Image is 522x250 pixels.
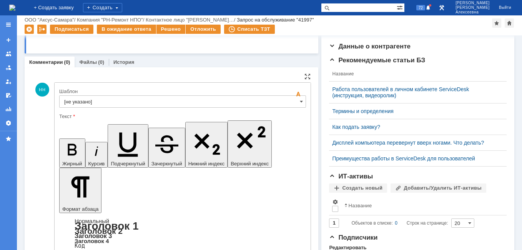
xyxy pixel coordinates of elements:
[456,5,490,10] span: [PERSON_NAME]
[294,90,303,99] span: Скрыть панель инструментов
[351,220,392,226] span: Объектов в списке:
[188,161,225,167] span: Нижний индекс
[231,161,269,167] span: Верхний индекс
[437,3,446,12] a: Перейти в интерфейс администратора
[341,196,500,215] th: Название
[77,17,146,23] div: /
[75,232,112,239] a: Заголовок 3
[98,59,104,65] div: (0)
[2,62,15,74] a: Заявки в моей ответственности
[304,73,311,80] div: На всю страницу
[59,89,304,94] div: Шаблон
[329,234,377,241] span: Подписчики
[59,218,306,248] div: Формат абзаца
[59,114,304,119] div: Текст
[2,48,15,60] a: Заявки на командах
[37,25,47,34] div: Работа с массовостью
[25,17,77,23] div: /
[146,17,237,23] div: /
[75,238,109,244] a: Заголовок 4
[351,218,448,228] i: Строк на странице:
[88,161,105,167] span: Курсив
[329,57,425,64] span: Рекомендуемые статьи БЗ
[332,86,497,98] a: Работа пользователей в личном кабинете ServiceDesk (инструкция, видеоролик)
[81,25,186,31] a: [URL][DOMAIN_NAME][MEDICAL_DATA]
[9,5,15,11] a: Перейти на домашнюю страницу
[87,43,192,49] a: [URL][DOMAIN_NAME][MEDICAL_DATA]
[64,59,70,65] div: (0)
[2,103,15,115] a: Отчеты
[29,59,63,65] a: Комментарии
[2,75,15,88] a: Мои заявки
[2,89,15,102] a: Мои согласования
[329,67,500,82] th: Название
[25,25,34,34] div: Удалить
[79,59,97,65] a: Файлы
[75,220,139,232] a: Заголовок 1
[85,142,108,168] button: Курсив
[25,17,74,23] a: ООО "Аксус-Самара"
[332,140,497,146] a: Дисплей компьютера перевернут вверх ногами. Что делать?
[416,5,425,10] span: 72
[75,227,123,235] a: Заголовок 2
[397,3,404,11] span: Расширенный поиск
[329,43,411,50] span: Данные о контрагенте
[228,120,272,168] button: Верхний индекс
[62,161,82,167] span: Жирный
[237,17,314,23] div: Запрос на обслуживание "41997"
[83,3,122,12] div: Создать
[456,1,490,5] span: [PERSON_NAME]
[332,124,497,130] a: Как подать заявку?
[185,122,228,168] button: Нижний индекс
[77,17,143,23] a: Компания "РН-Ремонт НПО"
[75,242,85,249] a: Код
[332,108,497,114] a: Термины и определения
[329,173,373,180] span: ИТ-активы
[32,31,35,37] span: 3
[12,31,25,37] span: 3000
[2,34,15,46] a: Создать заявку
[456,10,490,15] span: Алексеевна
[395,218,397,228] div: 0
[146,17,234,23] a: Контактное лицо "[PERSON_NAME]…
[2,117,15,129] a: Настройки
[148,128,185,168] button: Зачеркнутый
[492,18,501,28] div: Добавить в избранное
[9,5,15,11] img: logo
[111,161,145,167] span: Подчеркнутый
[505,18,514,28] div: Сделать домашней страницей
[59,168,101,213] button: Формат абзаца
[348,203,372,208] div: Название
[62,206,98,212] span: Формат абзаца
[151,161,182,167] span: Зачеркнутый
[35,83,49,97] span: НН
[75,218,109,224] a: Нормальный
[108,124,148,168] button: Подчеркнутый
[332,155,497,162] a: Преимущества работы в ServiceDesk для пользователей
[332,199,338,205] span: Настройки
[113,59,134,65] a: История
[59,138,85,168] button: Жирный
